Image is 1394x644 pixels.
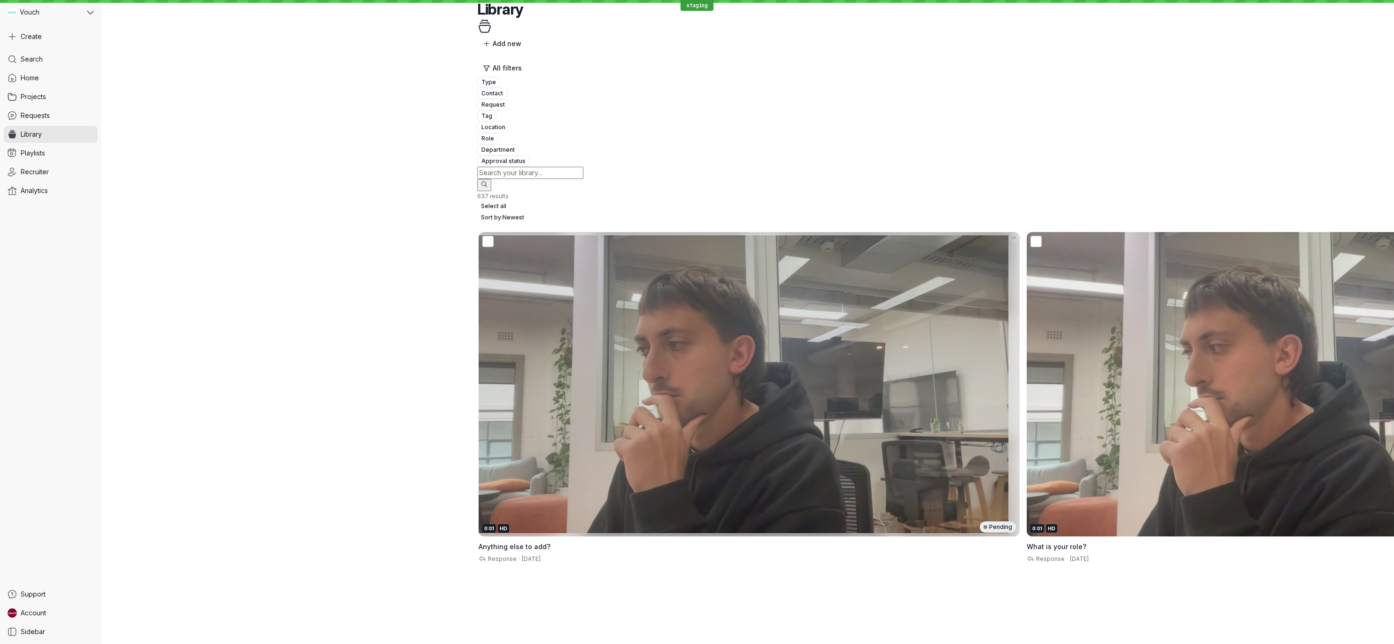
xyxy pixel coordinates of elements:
a: Sidebar [4,623,98,640]
button: Department [477,144,519,155]
span: Projects [21,92,46,101]
a: Search [4,51,98,68]
span: Account [21,608,46,618]
span: Department [481,145,515,155]
span: Location [481,123,505,132]
span: Vouch [20,8,39,17]
span: Response [486,555,517,562]
img: Stephane avatar [8,608,17,618]
button: Select all [477,201,510,212]
a: Analytics [4,182,98,199]
span: · [1065,555,1070,563]
span: What is your role? [1027,543,1086,551]
button: Approval status [477,155,530,167]
button: Search [477,179,491,191]
span: Tag [481,111,492,121]
button: Location [477,122,510,133]
div: 0:01 [482,524,496,533]
a: Home [4,70,98,86]
span: [DATE] [522,555,541,562]
div: HD [498,524,509,533]
span: Sort by: Newest [481,213,524,222]
a: Support [4,586,98,603]
input: Search your library... [477,167,583,179]
span: Analytics [21,186,48,195]
div: Pending [980,521,1016,533]
a: Library [4,126,98,143]
div: HD [1046,524,1057,533]
span: [DATE] [1070,555,1089,562]
button: Create [4,28,98,45]
span: Add new [493,39,521,48]
span: Select all [481,202,506,211]
span: Search [21,54,43,64]
span: Response [1034,555,1065,562]
span: All filters [493,63,522,73]
div: Vouch [4,4,85,21]
span: Home [21,73,39,83]
a: Requests [4,107,98,124]
span: Contact [481,89,503,98]
button: Type [477,77,500,88]
span: Requests [21,111,50,120]
span: 637 results [477,193,509,200]
span: Create [21,32,42,41]
div: 0:01 [1030,524,1044,533]
a: Stephane avatarAccount [4,605,98,621]
span: Type [481,78,496,87]
span: Playlists [21,148,45,158]
button: All filters [477,61,527,76]
a: Projects [4,88,98,105]
a: Recruiter [4,163,98,180]
button: Role [477,133,498,144]
button: Sort by:Newest [477,212,528,223]
span: Support [21,590,46,599]
button: Request [477,99,509,110]
button: Vouch avatarVouch [4,4,98,21]
span: Anything else to add? [479,543,550,551]
span: Sidebar [21,627,45,636]
a: Playlists [4,145,98,162]
span: Recruiter [21,167,49,177]
button: Contact [477,88,507,99]
span: Library [21,130,42,139]
span: · [517,555,522,563]
span: Role [481,134,494,143]
img: Vouch avatar [8,8,16,16]
span: Request [481,100,505,109]
button: Tag [477,110,496,122]
button: Add new [477,36,527,51]
span: Approval status [481,156,526,166]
